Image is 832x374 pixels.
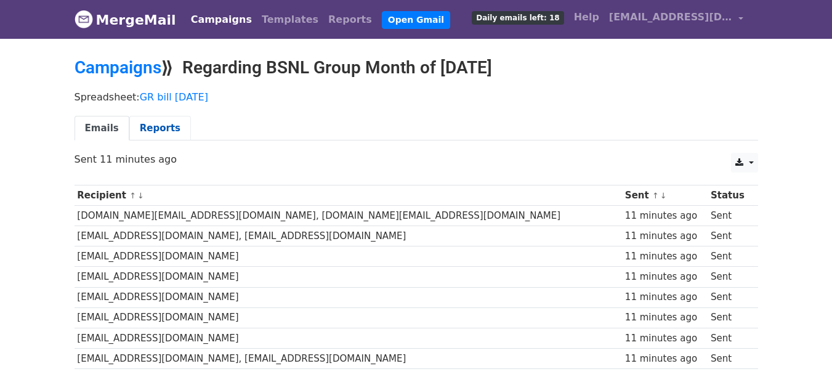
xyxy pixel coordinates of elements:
div: 11 minutes ago [625,209,705,223]
a: Emails [75,116,129,141]
iframe: Chat Widget [770,315,832,374]
a: MergeMail [75,7,176,33]
td: [EMAIL_ADDRESS][DOMAIN_NAME], [EMAIL_ADDRESS][DOMAIN_NAME] [75,348,623,368]
td: Sent [708,328,751,348]
img: MergeMail logo [75,10,93,28]
td: Sent [708,206,751,226]
th: Recipient [75,185,623,206]
td: Sent [708,287,751,307]
th: Sent [622,185,708,206]
td: [EMAIL_ADDRESS][DOMAIN_NAME] [75,307,623,328]
span: Daily emails left: 18 [472,11,563,25]
a: Templates [257,7,323,32]
div: 11 minutes ago [625,352,705,366]
td: Sent [708,307,751,328]
a: ↓ [137,191,144,200]
a: Campaigns [186,7,257,32]
td: [EMAIL_ADDRESS][DOMAIN_NAME], [EMAIL_ADDRESS][DOMAIN_NAME] [75,226,623,246]
a: Reports [323,7,377,32]
div: 11 minutes ago [625,311,705,325]
a: [EMAIL_ADDRESS][DOMAIN_NAME] [604,5,748,34]
a: ↑ [652,191,659,200]
div: 11 minutes ago [625,290,705,304]
a: Help [569,5,604,30]
td: Sent [708,267,751,287]
td: [EMAIL_ADDRESS][DOMAIN_NAME] [75,328,623,348]
td: [DOMAIN_NAME][EMAIL_ADDRESS][DOMAIN_NAME], [DOMAIN_NAME][EMAIL_ADDRESS][DOMAIN_NAME] [75,206,623,226]
span: [EMAIL_ADDRESS][DOMAIN_NAME] [609,10,732,25]
a: Campaigns [75,57,161,78]
a: Reports [129,116,191,141]
p: Spreadsheet: [75,91,758,104]
a: Open Gmail [382,11,450,29]
div: 11 minutes ago [625,250,705,264]
a: Daily emails left: 18 [467,5,568,30]
td: Sent [708,226,751,246]
td: Sent [708,246,751,267]
h2: ⟫ Regarding BSNL Group Month of [DATE] [75,57,758,78]
div: 11 minutes ago [625,229,705,243]
a: GR bill [DATE] [140,91,208,103]
a: ↓ [660,191,667,200]
div: 11 minutes ago [625,270,705,284]
td: [EMAIL_ADDRESS][DOMAIN_NAME] [75,246,623,267]
td: [EMAIL_ADDRESS][DOMAIN_NAME] [75,267,623,287]
td: [EMAIL_ADDRESS][DOMAIN_NAME] [75,287,623,307]
th: Status [708,185,751,206]
p: Sent 11 minutes ago [75,153,758,166]
td: Sent [708,348,751,368]
a: ↑ [129,191,136,200]
div: 11 minutes ago [625,331,705,346]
